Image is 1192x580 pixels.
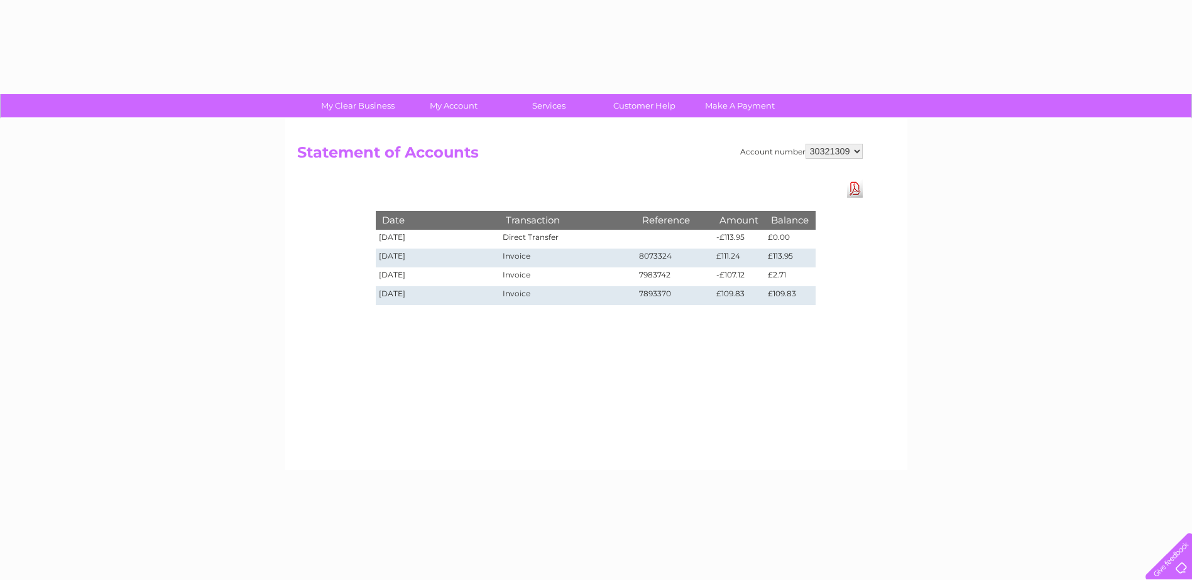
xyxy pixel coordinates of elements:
[765,230,815,249] td: £0.00
[713,211,765,229] th: Amount
[765,267,815,286] td: £2.71
[500,211,635,229] th: Transaction
[500,230,635,249] td: Direct Transfer
[500,267,635,286] td: Invoice
[376,249,500,267] td: [DATE]
[402,94,505,117] a: My Account
[376,267,500,286] td: [DATE]
[765,211,815,229] th: Balance
[636,286,714,305] td: 7893370
[688,94,792,117] a: Make A Payment
[765,286,815,305] td: £109.83
[376,286,500,305] td: [DATE]
[306,94,410,117] a: My Clear Business
[497,94,601,117] a: Services
[376,211,500,229] th: Date
[376,230,500,249] td: [DATE]
[636,211,714,229] th: Reference
[636,267,714,286] td: 7983742
[500,286,635,305] td: Invoice
[740,144,863,159] div: Account number
[713,230,765,249] td: -£113.95
[765,249,815,267] td: £113.95
[713,267,765,286] td: -£107.12
[847,180,863,198] a: Download Pdf
[636,249,714,267] td: 8073324
[713,286,765,305] td: £109.83
[713,249,765,267] td: £111.24
[297,144,863,168] h2: Statement of Accounts
[593,94,696,117] a: Customer Help
[500,249,635,267] td: Invoice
